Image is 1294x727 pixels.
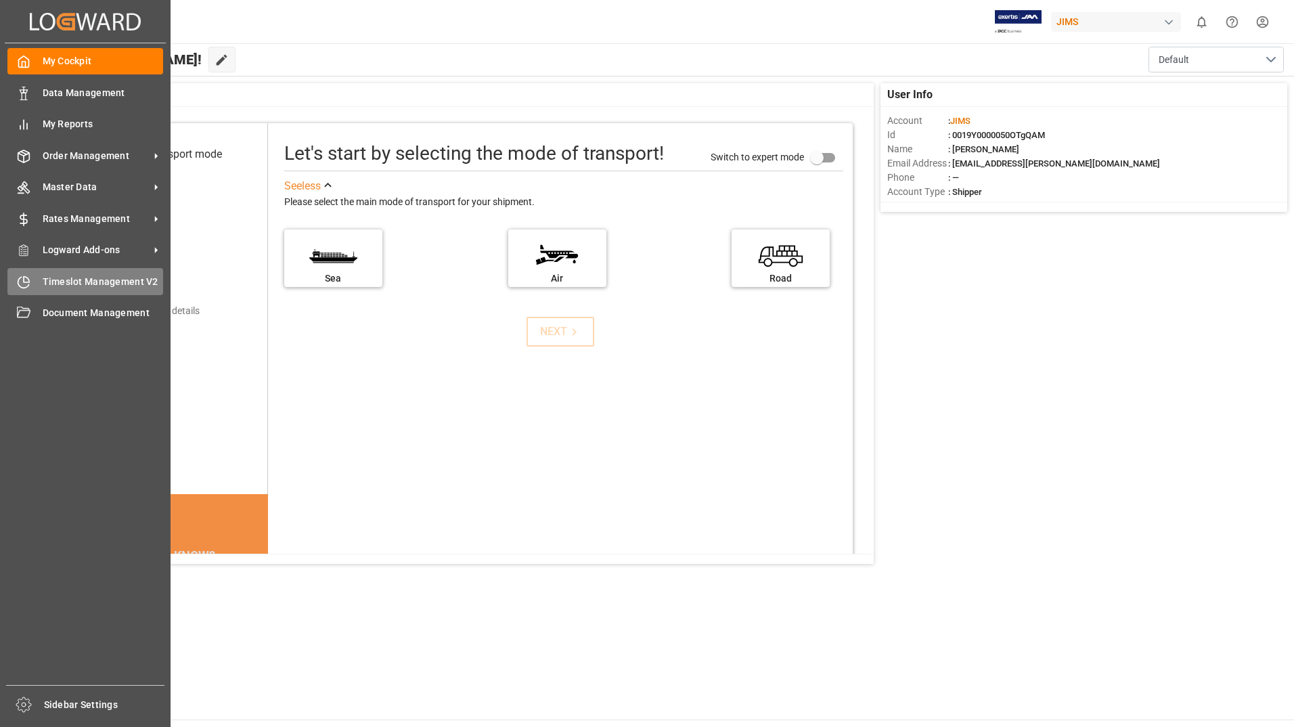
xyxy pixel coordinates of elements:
div: Air [515,271,600,286]
div: Add shipping details [115,304,200,318]
span: Data Management [43,86,164,100]
span: Phone [887,171,948,185]
div: See less [284,178,321,194]
span: Sidebar Settings [44,698,165,712]
span: Order Management [43,149,150,163]
span: : 0019Y0000050OTgQAM [948,130,1045,140]
span: Account Type [887,185,948,199]
div: Sea [291,271,376,286]
div: NEXT [540,324,581,340]
a: Document Management [7,300,163,326]
a: My Cockpit [7,48,163,74]
span: Hello [PERSON_NAME]! [56,47,202,72]
button: show 0 new notifications [1186,7,1217,37]
span: : — [948,173,959,183]
button: open menu [1148,47,1284,72]
span: Switch to expert mode [711,151,804,162]
div: Please select the main mode of transport for your shipment. [284,194,843,211]
span: Timeslot Management V2 [43,275,164,289]
button: JIMS [1051,9,1186,35]
span: Name [887,142,948,156]
span: : [EMAIL_ADDRESS][PERSON_NAME][DOMAIN_NAME] [948,158,1160,169]
a: My Reports [7,111,163,137]
span: My Reports [43,117,164,131]
span: JIMS [950,116,970,126]
span: Account [887,114,948,128]
span: Master Data [43,180,150,194]
span: : [PERSON_NAME] [948,144,1019,154]
div: JIMS [1051,12,1181,32]
div: Let's start by selecting the mode of transport! [284,139,664,168]
span: : [948,116,970,126]
span: Id [887,128,948,142]
span: Logward Add-ons [43,243,150,257]
span: Rates Management [43,212,150,226]
span: User Info [887,87,933,103]
button: NEXT [527,317,594,347]
span: My Cockpit [43,54,164,68]
span: Email Address [887,156,948,171]
span: Default [1159,53,1189,67]
span: : Shipper [948,187,982,197]
a: Data Management [7,79,163,106]
a: Timeslot Management V2 [7,268,163,294]
img: Exertis%20JAM%20-%20Email%20Logo.jpg_1722504956.jpg [995,10,1042,34]
span: Document Management [43,306,164,320]
button: Help Center [1217,7,1247,37]
div: Road [738,271,823,286]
